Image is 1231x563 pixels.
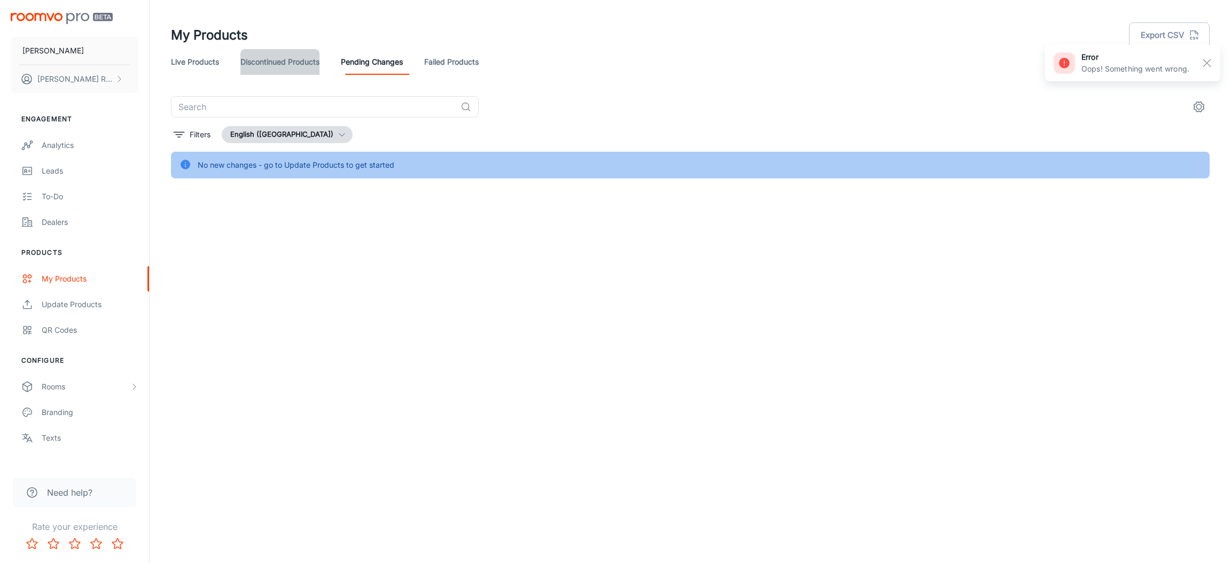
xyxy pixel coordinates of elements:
[198,155,394,175] div: No new changes - go to Update Products to get started
[341,49,403,75] a: Pending Changes
[42,216,138,228] div: Dealers
[11,37,138,65] button: [PERSON_NAME]
[37,73,113,85] p: [PERSON_NAME] Redfield
[1129,22,1210,48] button: Export CSV
[171,96,456,118] input: Search
[42,165,138,177] div: Leads
[1081,63,1189,75] p: Oops! Something went wrong.
[171,49,219,75] a: Live Products
[1081,51,1189,63] h6: error
[11,13,113,24] img: Roomvo PRO Beta
[42,191,138,202] div: To-do
[424,49,479,75] a: Failed Products
[11,65,138,93] button: [PERSON_NAME] Redfield
[1188,96,1210,118] button: settings
[222,126,353,143] button: English ([GEOGRAPHIC_DATA])
[190,129,211,140] p: Filters
[42,139,138,151] div: Analytics
[240,49,320,75] a: Discontinued Products
[22,45,84,57] p: [PERSON_NAME]
[171,26,248,45] h1: My Products
[171,126,213,143] button: filter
